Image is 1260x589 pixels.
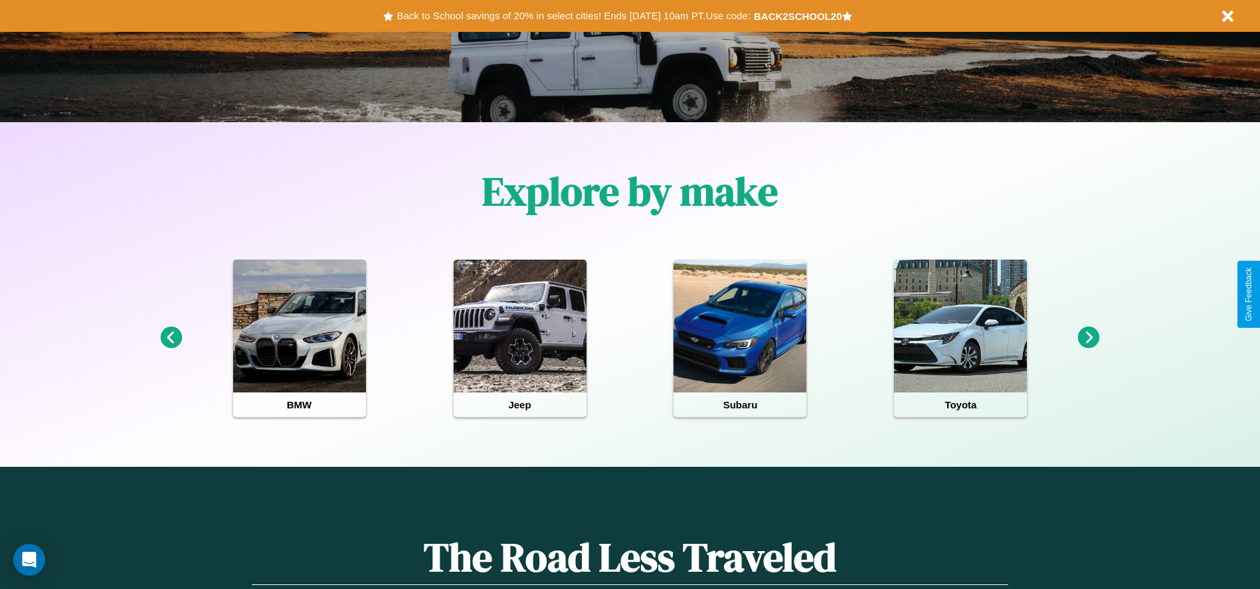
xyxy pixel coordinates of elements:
[754,11,842,22] b: BACK2SCHOOL20
[482,164,778,218] h1: Explore by make
[454,392,586,417] h4: Jeep
[674,392,806,417] h4: Subaru
[233,392,366,417] h4: BMW
[1244,268,1253,321] div: Give Feedback
[252,530,1008,585] h1: The Road Less Traveled
[393,7,753,25] button: Back to School savings of 20% in select cities! Ends [DATE] 10am PT.Use code:
[894,392,1027,417] h4: Toyota
[13,544,45,576] div: Open Intercom Messenger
